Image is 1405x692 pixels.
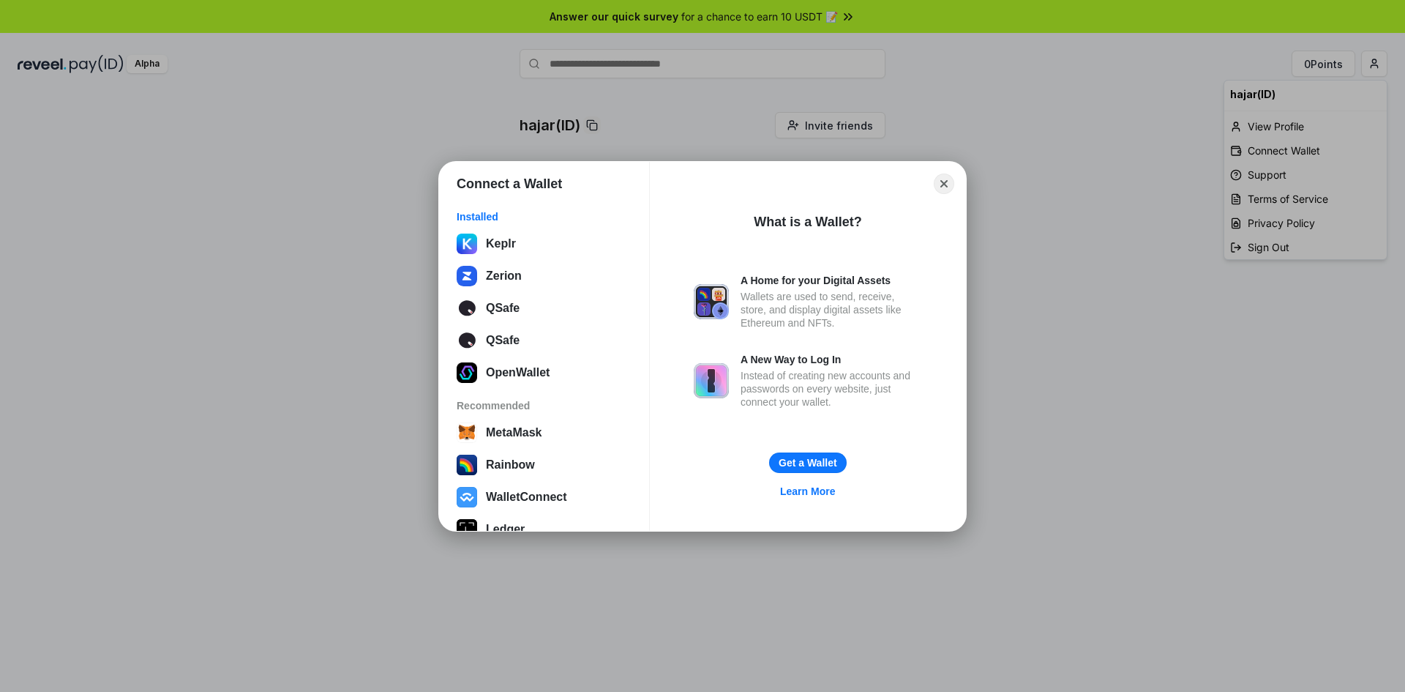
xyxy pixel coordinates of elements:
[452,229,636,258] button: Keplr
[457,330,477,351] img: svg+xml;base64,PD94bWwgdmVyc2lvbj0iMS4wIiBlbmNvZGluZz0iVVRGLTgiPz4KPHN2ZyB2ZXJzaW9uPSIxLjEiIHhtbG...
[486,458,535,472] div: Rainbow
[486,269,522,283] div: Zerion
[457,298,477,319] img: svg+xml;base64,PD94bWwgdmVyc2lvbj0iMS4wIiBlbmNvZGluZz0iVVRGLTgiPz4KPHN2ZyB2ZXJzaW9uPSIxLjEiIHhtbG...
[486,334,520,347] div: QSafe
[486,523,525,536] div: Ledger
[486,302,520,315] div: QSafe
[771,482,844,501] a: Learn More
[457,266,477,286] img: svg+xml,%3Csvg%20xmlns%3D%22http%3A%2F%2Fwww.w3.org%2F2000%2Fsvg%22%20width%3D%22512%22%20height%...
[486,491,567,504] div: WalletConnect
[452,418,636,447] button: MetaMask
[452,326,636,355] button: QSafe
[780,485,835,498] div: Learn More
[457,234,477,254] img: ByMCUfJCc2WaAAAAAElFTkSuQmCC
[452,483,636,512] button: WalletConnect
[754,213,861,231] div: What is a Wallet?
[452,450,636,480] button: Rainbow
[779,456,837,469] div: Get a Wallet
[457,423,477,443] img: svg+xml,%3Csvg%20width%3D%2228%22%20height%3D%2228%22%20viewBox%3D%220%200%2028%2028%22%20fill%3D...
[486,366,550,379] div: OpenWallet
[457,210,632,223] div: Installed
[741,274,922,287] div: A Home for your Digital Assets
[486,426,542,439] div: MetaMask
[452,358,636,387] button: OpenWallet
[741,353,922,366] div: A New Way to Log In
[741,290,922,330] div: Wallets are used to send, receive, store, and display digital assets like Ethereum and NFTs.
[452,294,636,323] button: QSafe
[486,237,516,250] div: Keplr
[694,284,729,319] img: svg+xml,%3Csvg%20xmlns%3D%22http%3A%2F%2Fwww.w3.org%2F2000%2Fsvg%22%20fill%3D%22none%22%20viewBox...
[457,399,632,412] div: Recommended
[457,519,477,540] img: svg+xml,%3Csvg%20xmlns%3D%22http%3A%2F%2Fwww.w3.org%2F2000%2Fsvg%22%20width%3D%2228%22%20height%3...
[769,453,847,473] button: Get a Wallet
[741,369,922,409] div: Instead of creating new accounts and passwords on every website, just connect your wallet.
[934,174,954,194] button: Close
[457,455,477,475] img: svg+xml,%3Csvg%20width%3D%22120%22%20height%3D%22120%22%20viewBox%3D%220%200%20120%20120%22%20fil...
[694,363,729,398] img: svg+xml,%3Csvg%20xmlns%3D%22http%3A%2F%2Fwww.w3.org%2F2000%2Fsvg%22%20fill%3D%22none%22%20viewBox...
[452,261,636,291] button: Zerion
[452,515,636,544] button: Ledger
[457,175,562,193] h1: Connect a Wallet
[457,487,477,507] img: svg+xml,%3Csvg%20width%3D%2228%22%20height%3D%2228%22%20viewBox%3D%220%200%2028%2028%22%20fill%3D...
[457,362,477,383] img: XZRmBozM+jQCxxlIZCodRXfisRhA7d1o9+zzPz1SBJzuWECvGGsRfrhsLtwOpOv+T8fuZ+Z+JGOEd+e5WzUnmzPkAAAAASUVO...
